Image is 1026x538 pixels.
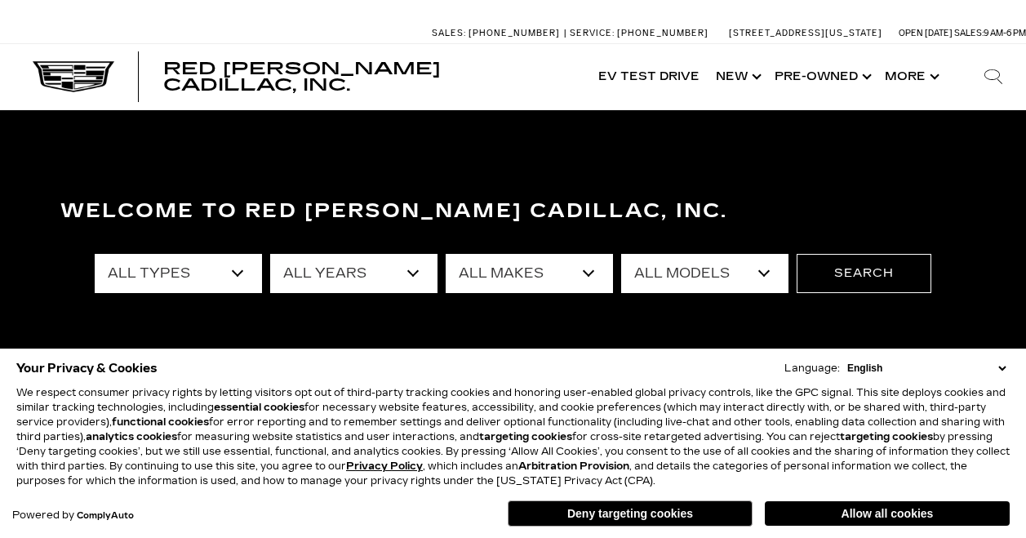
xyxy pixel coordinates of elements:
strong: Arbitration Provision [518,460,629,472]
select: Filter by model [621,254,788,293]
a: Service: [PHONE_NUMBER] [564,29,713,38]
div: Powered by [12,510,134,521]
strong: essential cookies [214,402,304,413]
span: Your Privacy & Cookies [16,357,158,380]
strong: targeting cookies [840,431,933,442]
a: Red [PERSON_NAME] Cadillac, Inc. [163,60,574,93]
select: Language Select [843,361,1010,376]
select: Filter by year [270,254,437,293]
select: Filter by make [446,254,613,293]
img: Cadillac Dark Logo with Cadillac White Text [33,61,114,92]
select: Filter by type [95,254,262,293]
a: [STREET_ADDRESS][US_STATE] [729,28,882,38]
span: 9 AM-6 PM [984,28,1026,38]
a: Sales: [PHONE_NUMBER] [432,29,564,38]
h3: Welcome to Red [PERSON_NAME] Cadillac, Inc. [60,195,966,228]
p: We respect consumer privacy rights by letting visitors opt out of third-party tracking cookies an... [16,385,1010,488]
a: Pre-Owned [766,44,877,109]
button: More [877,44,944,109]
div: Language: [784,363,840,373]
strong: targeting cookies [479,431,572,442]
button: Allow all cookies [765,501,1010,526]
span: Sales: [954,28,984,38]
span: [PHONE_NUMBER] [617,28,708,38]
span: Red [PERSON_NAME] Cadillac, Inc. [163,59,441,95]
span: [PHONE_NUMBER] [469,28,560,38]
a: Privacy Policy [346,460,423,472]
a: ComplyAuto [77,511,134,521]
span: Open [DATE] [899,28,953,38]
a: EV Test Drive [590,44,708,109]
span: Service: [570,28,615,38]
button: Deny targeting cookies [508,500,753,527]
span: Sales: [432,28,466,38]
button: Search [797,254,931,293]
a: New [708,44,766,109]
strong: functional cookies [112,416,209,428]
strong: analytics cookies [86,431,177,442]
